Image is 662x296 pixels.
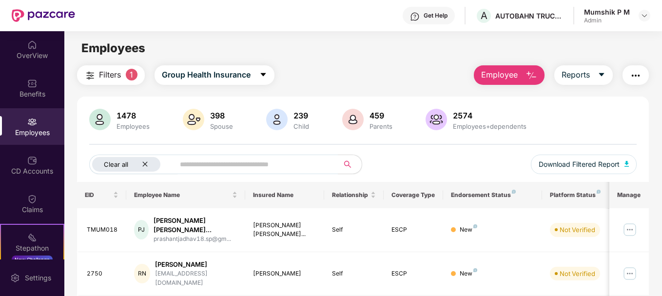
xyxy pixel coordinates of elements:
[473,268,477,272] img: svg+xml;base64,PHN2ZyB4bWxucz0iaHR0cDovL3d3dy53My5vcmcvMjAwMC9zdmciIHdpZHRoPSI4IiBoZWlnaHQ9IjgiIH...
[332,269,376,278] div: Self
[560,225,595,235] div: Not Verified
[208,122,235,130] div: Spouse
[426,109,447,130] img: svg+xml;base64,PHN2ZyB4bWxucz0iaHR0cDovL3d3dy53My5vcmcvMjAwMC9zdmciIHhtbG5zOnhsaW5rPSJodHRwOi8vd3...
[451,191,534,199] div: Endorsement Status
[481,10,487,21] span: A
[391,225,435,235] div: ESCP
[410,12,420,21] img: svg+xml;base64,PHN2ZyBpZD0iSGVscC0zMngzMiIgeG1sbnM9Imh0dHA6Ly93d3cudzMub3JnLzIwMDAvc3ZnIiB3aWR0aD...
[84,70,96,81] img: svg+xml;base64,PHN2ZyB4bWxucz0iaHR0cDovL3d3dy53My5vcmcvMjAwMC9zdmciIHdpZHRoPSIyNCIgaGVpZ2h0PSIyNC...
[512,190,516,194] img: svg+xml;base64,PHN2ZyB4bWxucz0iaHR0cDovL3d3dy53My5vcmcvMjAwMC9zdmciIHdpZHRoPSI4IiBoZWlnaHQ9IjgiIH...
[451,122,528,130] div: Employees+dependents
[531,155,637,174] button: Download Filtered Report
[624,161,629,167] img: svg+xml;base64,PHN2ZyB4bWxucz0iaHR0cDovL3d3dy53My5vcmcvMjAwMC9zdmciIHhtbG5zOnhsaW5rPSJodHRwOi8vd3...
[622,222,638,237] img: manageButton
[584,17,630,24] div: Admin
[473,224,477,228] img: svg+xml;base64,PHN2ZyB4bWxucz0iaHR0cDovL3d3dy53My5vcmcvMjAwMC9zdmciIHdpZHRoPSI4IiBoZWlnaHQ9IjgiIH...
[384,182,443,208] th: Coverage Type
[115,111,152,120] div: 1478
[324,182,384,208] th: Relationship
[87,225,119,235] div: TMUM018
[292,122,311,130] div: Child
[253,269,317,278] div: [PERSON_NAME]
[99,69,121,81] span: Filters
[391,269,435,278] div: ESCP
[332,191,369,199] span: Relationship
[1,243,63,253] div: Stepathon
[27,233,37,242] img: svg+xml;base64,PHN2ZyB4bWxucz0iaHR0cDovL3d3dy53My5vcmcvMjAwMC9zdmciIHdpZHRoPSIyMSIgaGVpZ2h0PSIyMC...
[622,266,638,281] img: manageButton
[27,194,37,204] img: svg+xml;base64,PHN2ZyBpZD0iQ2xhaW0iIHhtbG5zPSJodHRwOi8vd3d3LnczLm9yZy8yMDAwL3N2ZyIgd2lkdGg9IjIwIi...
[259,71,267,79] span: caret-down
[27,79,37,88] img: svg+xml;base64,PHN2ZyBpZD0iQmVuZWZpdHMiIHhtbG5zPSJodHRwOi8vd3d3LnczLm9yZy8yMDAwL3N2ZyIgd2lkdGg9Ij...
[77,182,127,208] th: EID
[526,70,537,81] img: svg+xml;base64,PHN2ZyB4bWxucz0iaHR0cDovL3d3dy53My5vcmcvMjAwMC9zdmciIHhtbG5zOnhsaW5rPSJodHRwOi8vd3...
[630,70,642,81] img: svg+xml;base64,PHN2ZyB4bWxucz0iaHR0cDovL3d3dy53My5vcmcvMjAwMC9zdmciIHdpZHRoPSIyNCIgaGVpZ2h0PSIyNC...
[481,69,518,81] span: Employee
[368,122,394,130] div: Parents
[10,273,20,283] img: svg+xml;base64,PHN2ZyBpZD0iU2V0dGluZy0yMHgyMCIgeG1sbnM9Imh0dHA6Ly93d3cudzMub3JnLzIwMDAvc3ZnIiB3aW...
[162,69,251,81] span: Group Health Insurance
[539,159,620,170] span: Download Filtered Report
[77,65,145,85] button: Filters1
[342,109,364,130] img: svg+xml;base64,PHN2ZyB4bWxucz0iaHR0cDovL3d3dy53My5vcmcvMjAwMC9zdmciIHhtbG5zOnhsaW5rPSJodHRwOi8vd3...
[584,7,630,17] div: Mumshik P M
[266,109,288,130] img: svg+xml;base64,PHN2ZyB4bWxucz0iaHR0cDovL3d3dy53My5vcmcvMjAwMC9zdmciIHhtbG5zOnhsaW5rPSJodHRwOi8vd3...
[451,111,528,120] div: 2574
[424,12,448,20] div: Get Help
[12,256,53,263] div: New Challenge
[27,156,37,165] img: svg+xml;base64,PHN2ZyBpZD0iQ0RfQWNjb3VudHMiIGRhdGEtbmFtZT0iQ0QgQWNjb3VudHMiIHhtbG5zPSJodHRwOi8vd3...
[134,264,150,283] div: RN
[245,182,325,208] th: Insured Name
[597,190,601,194] img: svg+xml;base64,PHN2ZyB4bWxucz0iaHR0cDovL3d3dy53My5vcmcvMjAwMC9zdmciIHdpZHRoPSI4IiBoZWlnaHQ9IjgiIH...
[89,155,178,174] button: Clear allclose
[598,71,605,79] span: caret-down
[126,69,137,80] span: 1
[155,260,237,269] div: [PERSON_NAME]
[460,269,477,278] div: New
[554,65,613,85] button: Reportscaret-down
[27,117,37,127] img: svg+xml;base64,PHN2ZyBpZD0iRW1wbG95ZWVzIiB4bWxucz0iaHR0cDovL3d3dy53My5vcmcvMjAwMC9zdmciIHdpZHRoPS...
[292,111,311,120] div: 239
[562,69,590,81] span: Reports
[22,273,54,283] div: Settings
[641,12,648,20] img: svg+xml;base64,PHN2ZyBpZD0iRHJvcGRvd24tMzJ4MzIiIHhtbG5zPSJodHRwOi8vd3d3LnczLm9yZy8yMDAwL3N2ZyIgd2...
[474,65,545,85] button: Employee
[126,182,245,208] th: Employee Name
[154,235,237,244] div: prashantjadhav18.sp@gm...
[12,9,75,22] img: New Pazcare Logo
[609,182,649,208] th: Manage
[89,109,111,130] img: svg+xml;base64,PHN2ZyB4bWxucz0iaHR0cDovL3d3dy53My5vcmcvMjAwMC9zdmciIHhtbG5zOnhsaW5rPSJodHRwOi8vd3...
[87,269,119,278] div: 2750
[550,191,604,199] div: Platform Status
[495,11,564,20] div: AUTOBAHN TRUCKING
[338,155,362,174] button: search
[332,225,376,235] div: Self
[560,269,595,278] div: Not Verified
[154,216,237,235] div: [PERSON_NAME] [PERSON_NAME]...
[460,225,477,235] div: New
[27,40,37,50] img: svg+xml;base64,PHN2ZyBpZD0iSG9tZSIgeG1sbnM9Imh0dHA6Ly93d3cudzMub3JnLzIwMDAvc3ZnIiB3aWR0aD0iMjAiIG...
[253,221,317,239] div: [PERSON_NAME] [PERSON_NAME]...
[115,122,152,130] div: Employees
[81,41,145,55] span: Employees
[85,191,112,199] span: EID
[208,111,235,120] div: 398
[368,111,394,120] div: 459
[183,109,204,130] img: svg+xml;base64,PHN2ZyB4bWxucz0iaHR0cDovL3d3dy53My5vcmcvMjAwMC9zdmciIHhtbG5zOnhsaW5rPSJodHRwOi8vd3...
[104,160,128,168] span: Clear all
[134,220,149,239] div: PJ
[134,191,230,199] span: Employee Name
[155,65,274,85] button: Group Health Insurancecaret-down
[338,160,357,168] span: search
[142,161,148,167] span: close
[155,269,237,288] div: [EMAIL_ADDRESS][DOMAIN_NAME]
